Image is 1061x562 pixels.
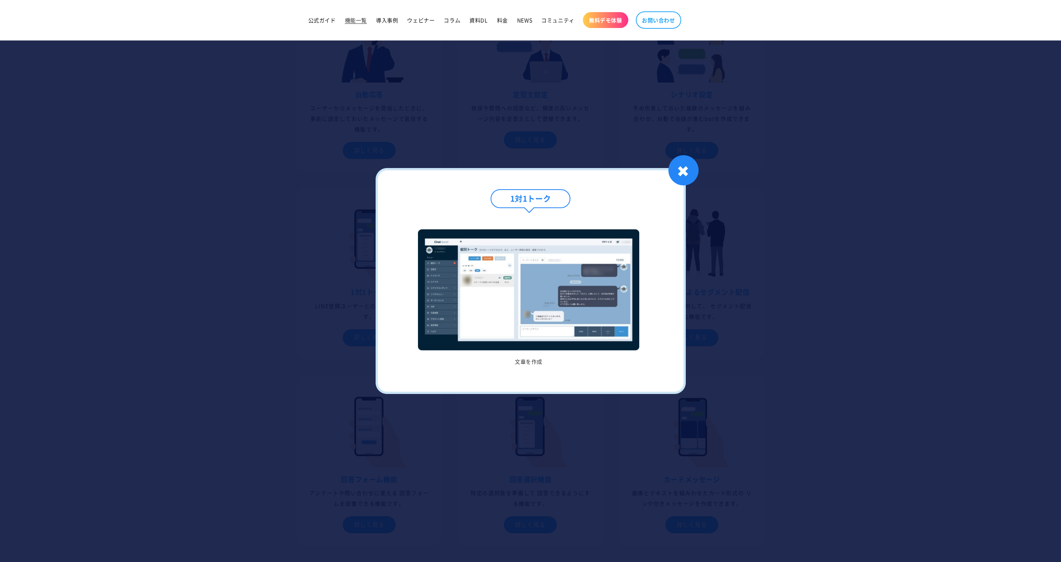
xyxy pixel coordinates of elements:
[497,17,508,23] span: 料金
[517,17,532,23] span: NEWS
[537,12,579,28] a: コミュニティ
[492,12,513,28] a: 料金
[376,17,398,23] span: 導入事例
[402,12,439,28] a: ウェビナー
[444,17,460,23] span: コラム
[469,17,488,23] span: 資料DL
[642,17,675,23] span: お問い合わせ
[513,12,537,28] a: NEWS
[407,17,435,23] span: ウェビナー
[668,155,699,185] div: ✖
[589,17,622,23] span: 無料デモ体験
[541,17,575,23] span: コミュニティ
[439,12,465,28] a: コラム
[371,12,402,28] a: 導入事例
[345,17,367,23] span: 機能一覧
[404,358,653,365] h5: 文章を作成
[304,12,340,28] a: 公式ガイド
[308,17,336,23] span: 公式ガイド
[418,229,639,350] img: cs-4-1_d92e2b4e-3296-46e3-bd01-acc534acbefc_600x.jpg
[465,12,492,28] a: 資料DL
[583,12,628,28] a: 無料デモ体験
[340,12,371,28] a: 機能一覧
[636,11,681,29] a: お問い合わせ
[491,189,571,208] h4: 1対1トーク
